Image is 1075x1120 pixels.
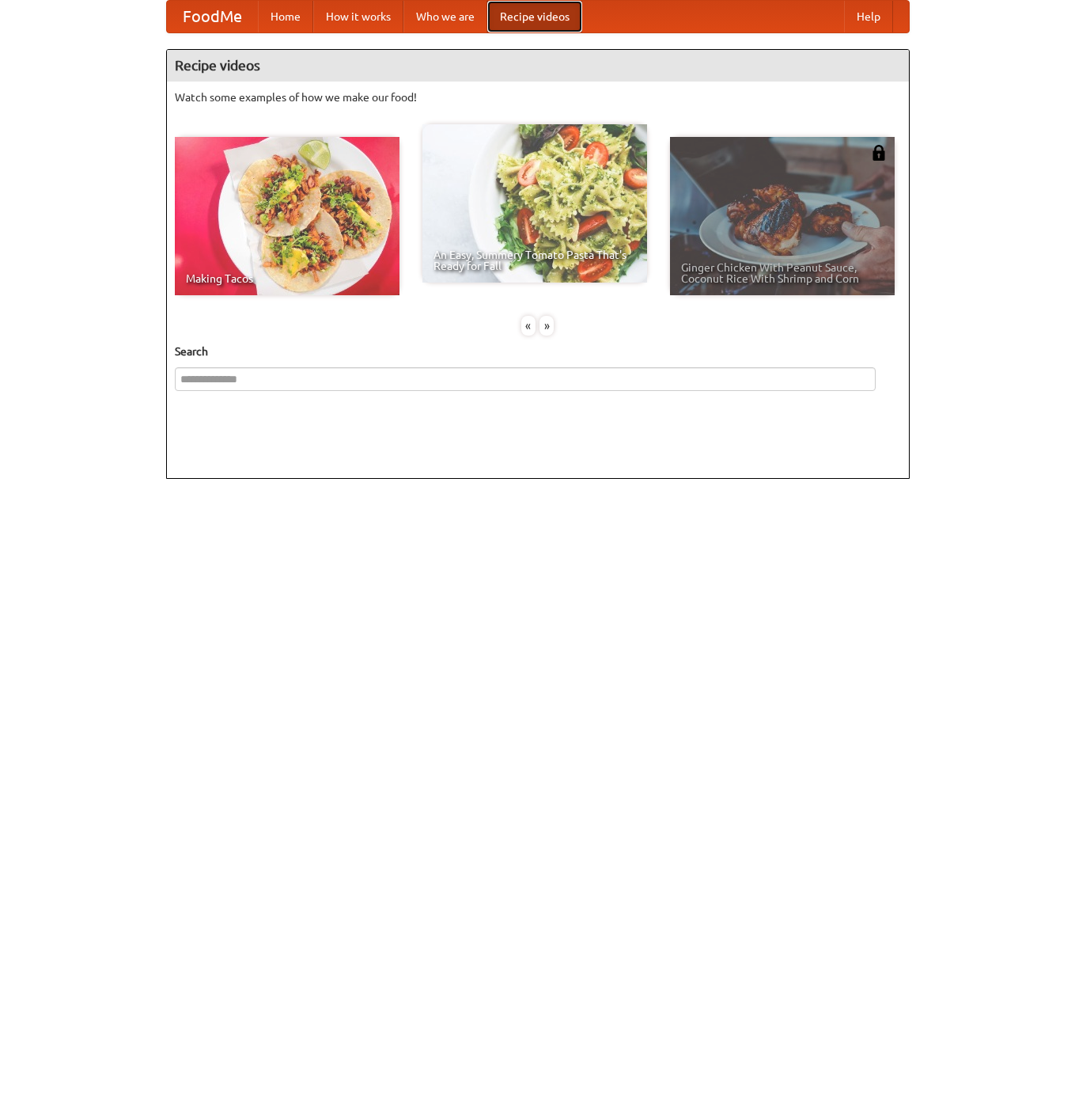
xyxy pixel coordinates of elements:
img: 483408.png [871,145,887,161]
p: Watch some examples of how we make our food! [175,89,901,105]
a: Who we are [403,1,487,32]
h4: Recipe videos [167,50,909,82]
a: Help [844,1,893,32]
span: An Easy, Summery Tomato Pasta That's Ready for Fall [433,249,636,271]
a: How it works [313,1,403,32]
h5: Search [175,344,901,359]
a: Making Tacos [175,137,399,295]
div: « [521,316,536,336]
div: » [539,316,554,336]
a: FoodMe [167,1,258,32]
a: Home [258,1,313,32]
a: Recipe videos [487,1,582,32]
span: Making Tacos [186,273,388,284]
a: An Easy, Summery Tomato Pasta That's Ready for Fall [422,124,647,283]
